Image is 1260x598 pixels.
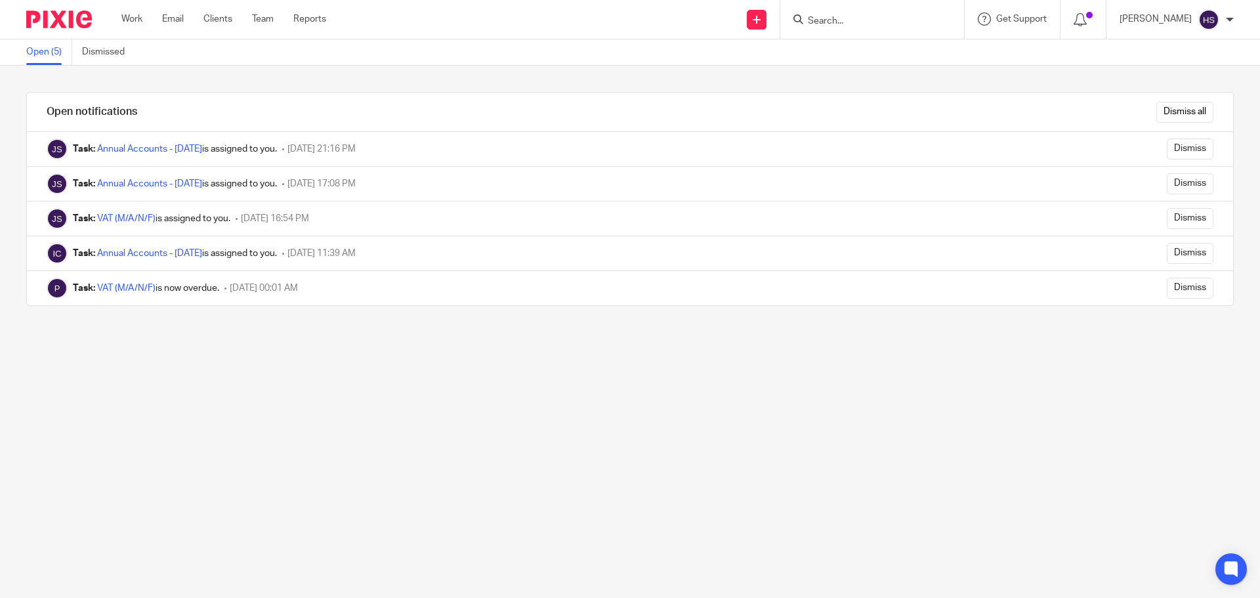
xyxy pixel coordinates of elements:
b: Task: [73,144,95,154]
span: Get Support [996,14,1047,24]
img: James Sullivan [47,139,68,160]
a: Annual Accounts - [DATE] [97,144,202,154]
input: Dismiss [1167,278,1213,299]
input: Dismiss all [1156,102,1213,123]
div: is assigned to you. [73,177,277,190]
b: Task: [73,249,95,258]
a: Annual Accounts - [DATE] [97,179,202,188]
span: [DATE] 00:01 AM [230,284,298,293]
div: is assigned to you. [73,142,277,156]
input: Dismiss [1167,173,1213,194]
a: Open (5) [26,39,72,65]
span: [DATE] 21:16 PM [287,144,356,154]
b: Task: [73,284,95,293]
input: Dismiss [1167,208,1213,229]
a: Dismissed [82,39,135,65]
a: VAT (M/A/N/F) [97,214,156,223]
div: is assigned to you. [73,212,230,225]
a: Email [162,12,184,26]
a: Work [121,12,142,26]
span: [DATE] 11:39 AM [287,249,356,258]
span: [DATE] 17:08 PM [287,179,356,188]
img: Pixie [26,11,92,28]
b: Task: [73,179,95,188]
h1: Open notifications [47,105,137,119]
input: Dismiss [1167,139,1213,160]
img: James Sullivan [47,208,68,229]
div: is assigned to you. [73,247,277,260]
input: Dismiss [1167,243,1213,264]
a: Team [252,12,274,26]
a: Clients [203,12,232,26]
a: Annual Accounts - [DATE] [97,249,202,258]
b: Task: [73,214,95,223]
span: [DATE] 16:54 PM [241,214,309,223]
img: svg%3E [1198,9,1219,30]
div: is now overdue. [73,282,219,295]
img: Ioan Crook [47,243,68,264]
a: Reports [293,12,326,26]
img: Pixie [47,278,68,299]
p: [PERSON_NAME] [1120,12,1192,26]
img: James Sullivan [47,173,68,194]
input: Search [807,16,925,28]
a: VAT (M/A/N/F) [97,284,156,293]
